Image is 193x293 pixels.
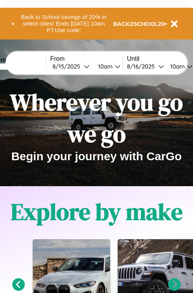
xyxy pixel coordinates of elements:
button: 10am [92,62,123,70]
button: 8/15/2025 [50,62,92,70]
button: Back to School savings of 20% in select cities! Ends [DATE] 10am PT.Use code: [14,12,113,36]
div: 8 / 15 / 2025 [52,63,84,70]
div: 10am [94,63,115,70]
b: BACK2SCHOOL20 [113,21,165,27]
label: From [50,55,123,62]
div: 8 / 16 / 2025 [127,63,158,70]
div: 10am [166,63,187,70]
h1: Explore by make [11,196,183,228]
